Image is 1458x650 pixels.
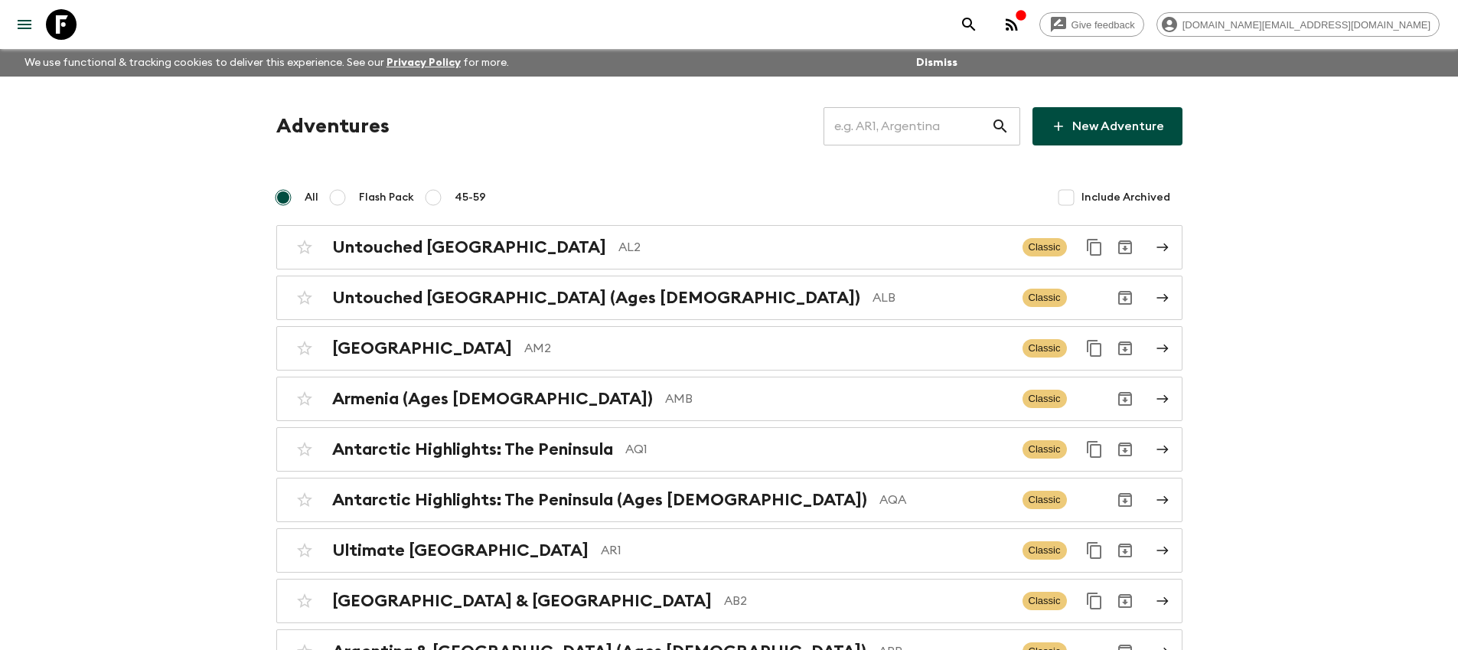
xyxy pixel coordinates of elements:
span: Classic [1023,390,1067,408]
button: Archive [1110,384,1140,414]
h2: Ultimate [GEOGRAPHIC_DATA] [332,541,589,560]
span: Give feedback [1063,19,1143,31]
button: Duplicate for 45-59 [1079,586,1110,616]
span: Classic [1023,238,1067,256]
a: Privacy Policy [387,57,461,68]
button: Archive [1110,232,1140,263]
a: Untouched [GEOGRAPHIC_DATA]AL2ClassicDuplicate for 45-59Archive [276,225,1182,269]
button: Duplicate for 45-59 [1079,232,1110,263]
button: Duplicate for 45-59 [1079,333,1110,364]
span: Classic [1023,289,1067,307]
a: Antarctic Highlights: The Peninsula (Ages [DEMOGRAPHIC_DATA])AQAClassicArchive [276,478,1182,522]
div: [DOMAIN_NAME][EMAIL_ADDRESS][DOMAIN_NAME] [1156,12,1440,37]
span: Classic [1023,541,1067,560]
p: AB2 [724,592,1010,610]
p: AM2 [524,339,1010,358]
a: Untouched [GEOGRAPHIC_DATA] (Ages [DEMOGRAPHIC_DATA])ALBClassicArchive [276,276,1182,320]
p: AQ1 [625,440,1010,459]
button: Archive [1110,283,1140,313]
p: AQA [879,491,1010,509]
h2: Untouched [GEOGRAPHIC_DATA] (Ages [DEMOGRAPHIC_DATA]) [332,288,860,308]
span: All [305,190,318,205]
button: Duplicate for 45-59 [1079,535,1110,566]
span: Include Archived [1081,190,1170,205]
button: menu [9,9,40,40]
p: We use functional & tracking cookies to deliver this experience. See our for more. [18,49,515,77]
h2: Untouched [GEOGRAPHIC_DATA] [332,237,606,257]
button: Archive [1110,586,1140,616]
p: AL2 [618,238,1010,256]
span: 45-59 [455,190,486,205]
span: Flash Pack [359,190,414,205]
a: New Adventure [1032,107,1182,145]
button: Duplicate for 45-59 [1079,434,1110,465]
a: Antarctic Highlights: The PeninsulaAQ1ClassicDuplicate for 45-59Archive [276,427,1182,472]
h2: Armenia (Ages [DEMOGRAPHIC_DATA]) [332,389,653,409]
button: Archive [1110,535,1140,566]
span: Classic [1023,440,1067,459]
h2: Antarctic Highlights: The Peninsula [332,439,613,459]
p: AMB [665,390,1010,408]
h2: [GEOGRAPHIC_DATA] & [GEOGRAPHIC_DATA] [332,591,712,611]
button: Archive [1110,485,1140,515]
button: search adventures [954,9,984,40]
a: [GEOGRAPHIC_DATA] & [GEOGRAPHIC_DATA]AB2ClassicDuplicate for 45-59Archive [276,579,1182,623]
button: Dismiss [912,52,961,73]
span: Classic [1023,592,1067,610]
p: AR1 [601,541,1010,560]
h2: Antarctic Highlights: The Peninsula (Ages [DEMOGRAPHIC_DATA]) [332,490,867,510]
span: [DOMAIN_NAME][EMAIL_ADDRESS][DOMAIN_NAME] [1174,19,1439,31]
span: Classic [1023,339,1067,358]
a: Ultimate [GEOGRAPHIC_DATA]AR1ClassicDuplicate for 45-59Archive [276,528,1182,573]
a: [GEOGRAPHIC_DATA]AM2ClassicDuplicate for 45-59Archive [276,326,1182,371]
input: e.g. AR1, Argentina [824,105,991,148]
button: Archive [1110,434,1140,465]
a: Give feedback [1039,12,1144,37]
a: Armenia (Ages [DEMOGRAPHIC_DATA])AMBClassicArchive [276,377,1182,421]
h2: [GEOGRAPHIC_DATA] [332,338,512,358]
p: ALB [873,289,1010,307]
span: Classic [1023,491,1067,509]
button: Archive [1110,333,1140,364]
h1: Adventures [276,111,390,142]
